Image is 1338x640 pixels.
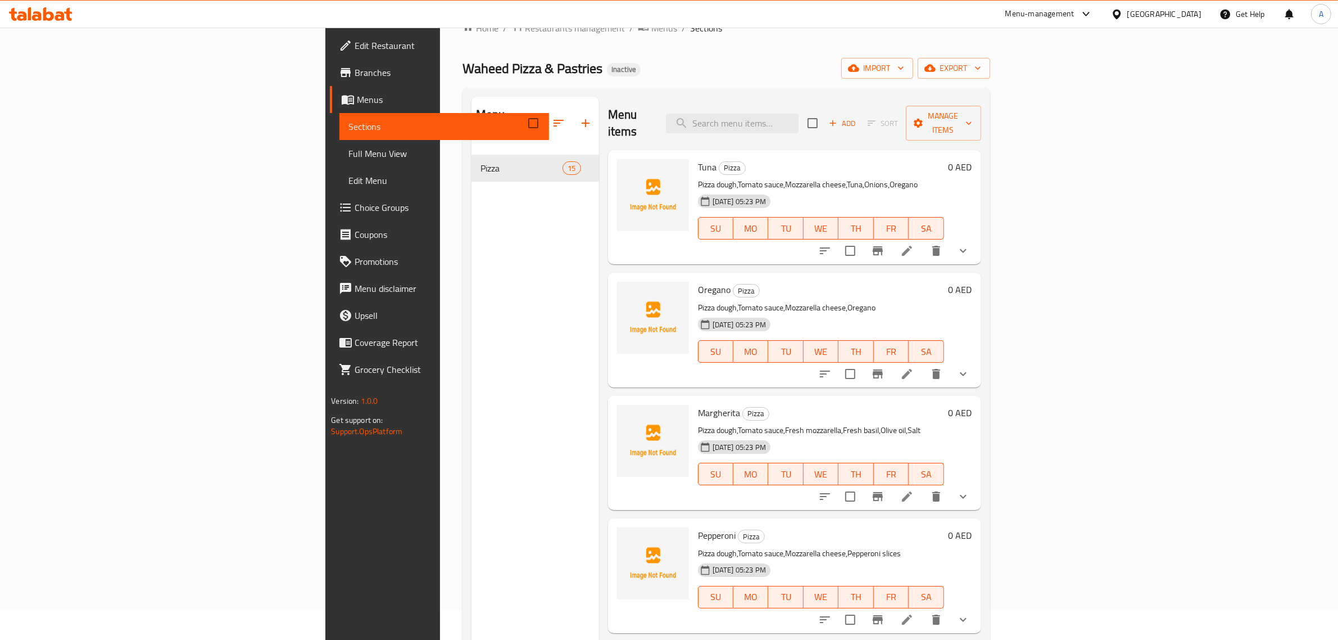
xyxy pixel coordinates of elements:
a: Edit menu item [900,490,914,503]
span: Select section first [860,115,906,132]
span: Restaurants management [525,21,625,35]
button: MO [733,217,768,240]
nav: breadcrumb [462,21,990,35]
button: show more [950,606,977,633]
button: TU [768,586,803,609]
span: Inactive [607,65,641,74]
span: WE [808,589,834,605]
span: export [927,61,981,75]
a: Sections [339,113,549,140]
button: delete [923,483,950,510]
span: WE [808,344,834,360]
button: show more [950,237,977,264]
span: FR [878,589,904,605]
span: A [1319,8,1323,20]
span: SU [703,589,729,605]
svg: Show Choices [956,244,970,258]
svg: Show Choices [956,613,970,627]
span: Select to update [838,362,862,386]
div: Pizza [719,161,746,175]
span: Choice Groups [355,201,540,214]
button: delete [923,360,950,387]
a: Edit Menu [339,167,549,194]
div: Pizza [742,407,769,421]
div: Inactive [607,63,641,76]
img: Tuna [617,159,689,231]
span: Pizza [719,161,745,174]
div: [GEOGRAPHIC_DATA] [1127,8,1201,20]
button: show more [950,483,977,510]
span: WE [808,466,834,483]
span: TH [843,589,869,605]
span: MO [738,344,764,360]
span: Pepperoni [698,527,736,544]
button: SU [698,217,733,240]
span: FR [878,344,904,360]
span: Upsell [355,309,540,322]
button: TH [838,586,873,609]
span: FR [878,220,904,237]
button: delete [923,237,950,264]
h6: 0 AED [949,405,972,421]
a: Full Menu View [339,140,549,167]
button: FR [874,340,909,363]
button: FR [874,463,909,485]
span: Get support on: [331,413,383,427]
span: Oregano [698,281,731,298]
span: Pizza [733,285,759,298]
a: Coupons [330,221,549,248]
button: sort-choices [811,606,838,633]
button: WE [804,217,838,240]
button: WE [804,463,838,485]
span: Tuna [698,159,716,175]
span: Version: [331,394,359,408]
button: Branch-specific-item [864,360,891,387]
span: Grocery Checklist [355,363,540,376]
h6: 0 AED [949,282,972,298]
span: MO [738,589,764,605]
span: Edit Menu [348,174,540,187]
span: WE [808,220,834,237]
button: TH [838,463,873,485]
h6: 0 AED [949,159,972,175]
div: Pizza [738,530,765,543]
a: Grocery Checklist [330,356,549,383]
span: SA [913,466,939,483]
button: sort-choices [811,237,838,264]
button: SU [698,463,733,485]
svg: Show Choices [956,367,970,381]
button: Branch-specific-item [864,606,891,633]
span: FR [878,466,904,483]
span: Margherita [698,404,740,421]
span: SU [703,220,729,237]
span: TH [843,344,869,360]
button: SU [698,586,733,609]
button: TU [768,217,803,240]
a: Menus [638,21,677,35]
span: Promotions [355,255,540,268]
span: Select to update [838,485,862,508]
a: Promotions [330,248,549,275]
p: Pizza dough,Tomato sauce,Mozzarella cheese,Oregano [698,301,944,315]
a: Coverage Report [330,329,549,356]
button: export [918,58,990,79]
span: Full Menu View [348,147,540,160]
div: Pizza15 [471,155,599,182]
span: Pizza [743,407,769,420]
span: Edit Restaurant [355,39,540,52]
span: 15 [563,163,580,174]
span: Select all sections [521,111,545,135]
span: Add [827,117,858,130]
svg: Show Choices [956,490,970,503]
span: SA [913,220,939,237]
div: items [563,161,580,175]
span: TU [773,466,799,483]
button: MO [733,463,768,485]
a: Edit menu item [900,613,914,627]
button: TU [768,463,803,485]
span: TH [843,466,869,483]
span: [DATE] 05:23 PM [708,319,770,330]
li: / [682,21,686,35]
button: show more [950,360,977,387]
a: Support.OpsPlatform [331,424,402,439]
